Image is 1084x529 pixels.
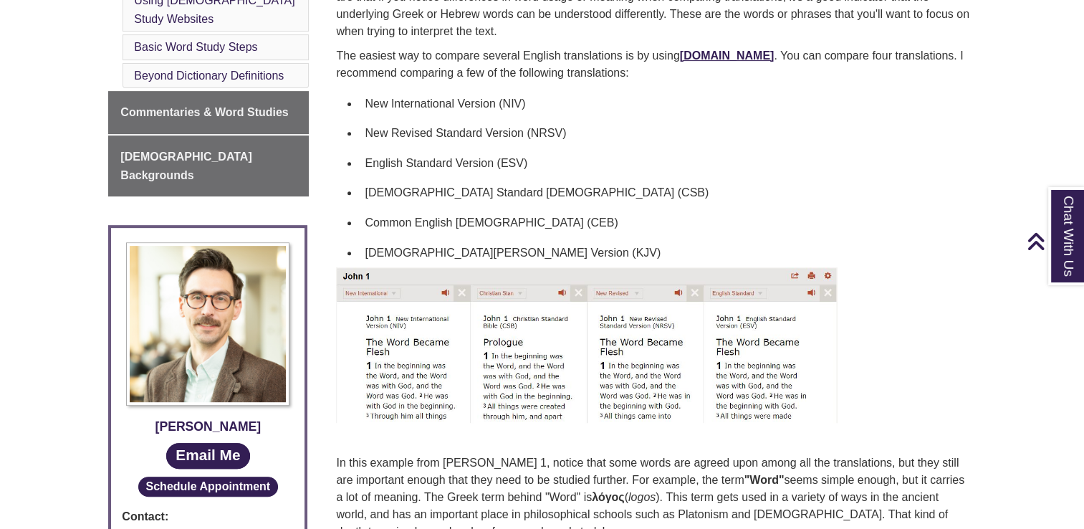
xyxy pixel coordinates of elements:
span: Commentaries & Word Studies [120,106,288,118]
a: Email Me [166,443,250,468]
a: Back to Top [1027,232,1080,251]
button: Schedule Appointment [138,477,278,497]
strong: "Word" [744,474,785,486]
p: The easiest way to compare several English translations is by using . You can compare four transl... [336,47,969,82]
a: Beyond Dictionary Definitions [134,70,284,82]
span: [DEMOGRAPHIC_DATA] Backgrounds [120,151,251,181]
img: Profile Photo [126,242,289,406]
li: New Revised Standard Version (NRSV) [359,118,969,148]
em: logos [628,491,656,503]
strong: λόγος [592,491,624,503]
li: English Standard Version (ESV) [359,148,969,178]
li: Common English [DEMOGRAPHIC_DATA] (CEB) [359,208,969,238]
li: [DEMOGRAPHIC_DATA][PERSON_NAME] Version (KJV) [359,238,969,268]
a: Commentaries & Word Studies [108,91,309,134]
img: undefined [336,267,838,423]
a: Basic Word Study Steps [134,41,257,53]
li: New International Version (NIV) [359,89,969,119]
div: [PERSON_NAME] [122,416,294,437]
strong: Contact: [122,507,294,526]
li: [DEMOGRAPHIC_DATA] Standard [DEMOGRAPHIC_DATA] (CSB) [359,178,969,208]
a: Profile Photo [PERSON_NAME] [122,242,294,437]
a: [DEMOGRAPHIC_DATA] Backgrounds [108,135,309,196]
a: [DOMAIN_NAME] [680,49,774,62]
